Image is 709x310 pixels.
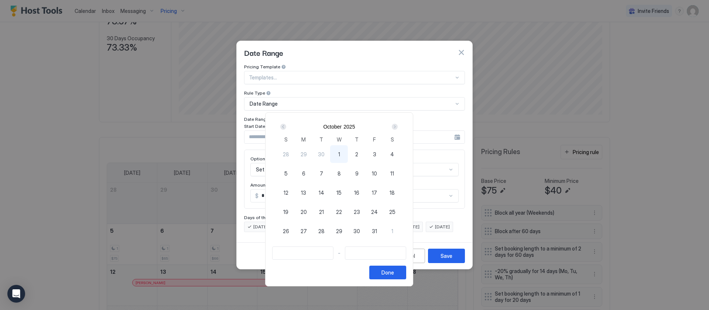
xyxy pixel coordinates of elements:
[348,203,366,221] button: 23
[330,203,348,221] button: 22
[373,150,376,158] span: 3
[355,150,358,158] span: 2
[366,184,383,201] button: 17
[277,203,295,221] button: 19
[383,222,401,240] button: 1
[312,203,330,221] button: 21
[366,164,383,182] button: 10
[348,222,366,240] button: 30
[336,189,342,197] span: 15
[391,227,393,235] span: 1
[354,208,360,216] span: 23
[337,136,342,143] span: W
[338,170,341,177] span: 8
[330,222,348,240] button: 29
[279,122,289,131] button: Prev
[381,269,394,276] div: Done
[348,164,366,182] button: 9
[383,145,401,163] button: 4
[302,170,305,177] span: 6
[336,227,342,235] span: 29
[284,189,288,197] span: 12
[366,222,383,240] button: 31
[295,203,312,221] button: 20
[318,227,325,235] span: 28
[277,145,295,163] button: 28
[383,203,401,221] button: 25
[319,208,324,216] span: 21
[366,145,383,163] button: 3
[295,222,312,240] button: 27
[366,203,383,221] button: 24
[295,145,312,163] button: 29
[371,208,378,216] span: 24
[348,184,366,201] button: 16
[301,208,307,216] span: 20
[348,145,366,163] button: 2
[338,250,340,256] span: -
[301,189,306,197] span: 13
[390,189,395,197] span: 18
[319,189,324,197] span: 14
[295,184,312,201] button: 13
[318,150,325,158] span: 30
[312,164,330,182] button: 7
[323,124,342,130] button: October
[390,150,394,158] span: 4
[301,227,307,235] span: 27
[373,136,376,143] span: F
[277,222,295,240] button: 26
[319,136,323,143] span: T
[312,184,330,201] button: 14
[353,227,360,235] span: 30
[330,145,348,163] button: 1
[354,189,359,197] span: 16
[7,285,25,303] div: Open Intercom Messenger
[283,150,289,158] span: 28
[284,170,288,177] span: 5
[283,227,289,235] span: 26
[355,170,359,177] span: 9
[355,136,359,143] span: T
[383,184,401,201] button: 18
[389,122,399,131] button: Next
[283,208,288,216] span: 19
[284,136,288,143] span: S
[383,164,401,182] button: 11
[372,227,377,235] span: 31
[345,247,406,259] input: Input Field
[277,164,295,182] button: 5
[369,266,406,279] button: Done
[312,145,330,163] button: 30
[301,136,306,143] span: M
[390,170,394,177] span: 11
[338,150,340,158] span: 1
[343,124,355,130] button: 2025
[391,136,394,143] span: S
[312,222,330,240] button: 28
[372,189,377,197] span: 17
[277,184,295,201] button: 12
[330,184,348,201] button: 15
[273,247,333,259] input: Input Field
[336,208,342,216] span: 22
[372,170,377,177] span: 10
[389,208,395,216] span: 25
[301,150,307,158] span: 29
[330,164,348,182] button: 8
[295,164,312,182] button: 6
[320,170,323,177] span: 7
